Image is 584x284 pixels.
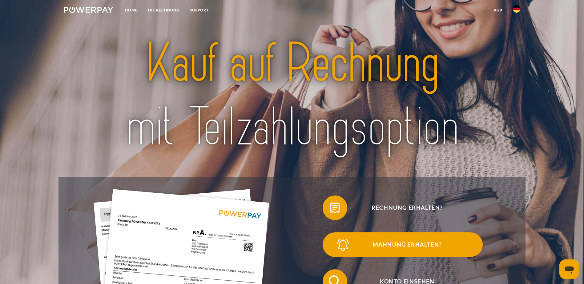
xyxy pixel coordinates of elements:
button: Mahnung erhalten? [323,232,483,257]
img: logo-powerpay-white.svg [64,7,113,13]
button: Rechnung erhalten? [323,195,483,220]
span: Mahnung erhalten? [332,232,482,257]
a: DIE RECHNUNG [143,5,185,16]
a: agb [489,5,508,16]
span: Rechnung erhalten? [332,195,482,220]
img: qb_bell.svg [335,237,351,252]
a: Home [120,5,143,16]
img: qb_bill.svg [327,200,343,215]
img: de [513,5,520,13]
iframe: Schaltfläche zum Öffnen des Messaging-Fensters [559,259,579,279]
a: SUPPORT [185,5,214,16]
img: title-powerpay_de.svg [86,28,498,162]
